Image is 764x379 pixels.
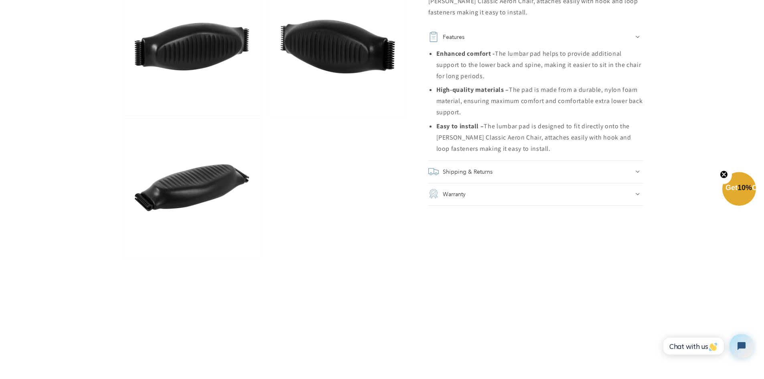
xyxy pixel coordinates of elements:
summary: Features [428,26,643,48]
img: Lumbar Pad for Herman Miller Classic Aeron Chair- Size C - chairorama [123,119,261,257]
b: High-quality materials – [436,85,509,94]
h2: Features [443,31,464,43]
li: The lumbar pad is designed to fit directly onto the [PERSON_NAME] Classic Aeron Chair, attaches e... [436,121,643,154]
span: 10% [738,184,752,192]
li: The lumbar pad helps to provide additional support to the lower back and spine, making it easier ... [436,48,643,82]
summary: Warranty [428,183,643,205]
div: Get10%OffClose teaser [722,173,756,207]
span: Get Off [725,184,762,192]
img: guarantee.png [428,188,439,199]
summary: Shipping & Returns [428,160,643,183]
b: Enhanced comfort - [436,49,495,58]
iframe: Tidio Chat [655,327,760,365]
li: The pad is made from a durable, nylon foam material, ensuring maximum comfort and comfortable ext... [436,84,643,118]
h2: Warranty [443,188,466,200]
button: Close teaser [716,166,732,184]
b: Easy to install – [436,122,484,130]
h2: Shipping & Returns [443,166,492,177]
